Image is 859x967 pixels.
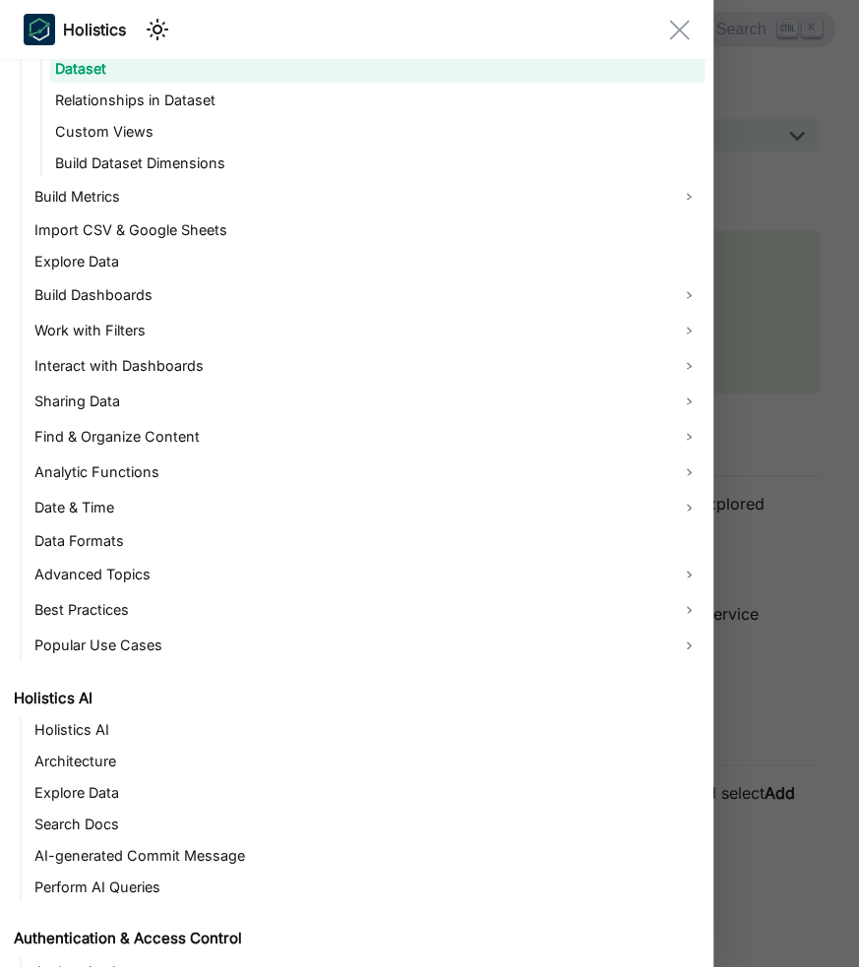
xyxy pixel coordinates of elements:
a: Holistics AI [29,716,706,744]
a: Dataset [49,55,706,83]
a: Interact with Dashboards [29,350,706,382]
a: Relationships in Dataset [49,87,706,114]
a: Work with Filters [29,315,706,346]
a: Analytic Functions [29,456,706,488]
a: Perform AI Queries [29,874,706,901]
a: Build Dataset Dimensions [49,150,706,177]
a: Search Docs [29,811,706,838]
a: Popular Use Cases [29,630,706,661]
a: Find & Organize Content [29,421,706,453]
img: Holistics [24,14,55,45]
a: Best Practices [29,594,706,626]
a: Authentication & Access Control [8,925,706,952]
button: Close navigation bar [669,20,690,40]
a: Explore Data [29,779,706,807]
a: Holistics AI [8,685,706,712]
b: Holistics [63,18,126,41]
a: Date & Time [29,492,706,523]
a: Import CSV & Google Sheets [29,216,706,244]
a: Explore Data [29,248,706,275]
a: AI-generated Commit Message [29,842,706,870]
a: Architecture [29,748,706,775]
button: Switch between dark and light mode (currently light mode) [142,14,173,45]
a: Advanced Topics [29,559,706,590]
a: HolisticsHolistics [24,14,126,45]
a: Data Formats [29,527,706,555]
a: Custom Views [49,118,706,146]
a: Build Dashboards [29,279,706,311]
a: Sharing Data [29,386,706,417]
a: Build Metrics [29,181,706,212]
